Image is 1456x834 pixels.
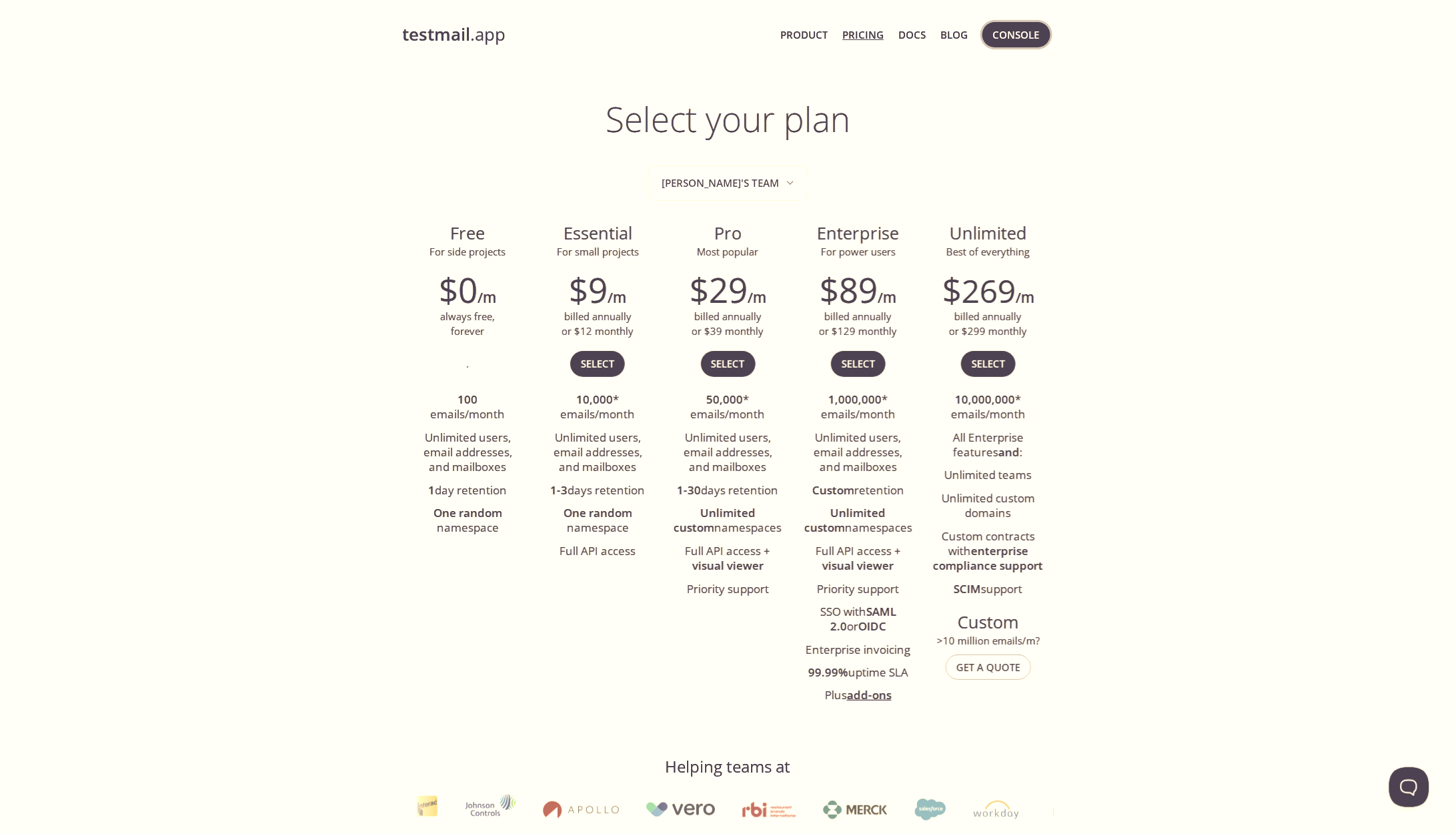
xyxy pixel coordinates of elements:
[808,665,848,680] strong: 99.99%
[803,389,913,427] li: * emails/month
[673,480,783,502] li: days retention
[413,502,523,540] li: namespace
[544,222,652,245] span: Essential
[673,540,783,578] li: Full API access +
[982,22,1050,47] button: Console
[942,270,1016,310] h2: $
[674,222,782,245] span: Pro
[933,464,1043,487] li: Unlimited teams
[648,165,808,201] button: Xavier's team
[803,685,913,708] li: Plus
[803,480,913,502] li: retention
[972,355,1005,372] span: Select
[823,801,888,819] img: merck
[543,427,653,480] li: Unlimited users, email addresses, and mailboxes
[673,578,783,601] li: Priority support
[606,99,850,139] h1: Select your plan
[780,26,828,43] a: Product
[581,355,614,372] span: Select
[692,558,764,573] strong: visual viewer
[804,505,886,535] strong: Unlimited custom
[608,286,626,309] h6: /m
[946,245,1030,258] span: Best of everything
[914,799,946,821] img: salesforce
[550,482,568,498] strong: 1-3
[662,174,797,192] span: [PERSON_NAME]'s team
[819,310,897,338] p: billed annually or $129 monthly
[933,526,1043,578] li: Custom contracts with
[821,245,896,258] span: For power users
[564,505,632,520] strong: One random
[543,480,653,502] li: days retention
[440,310,495,338] p: always free, forever
[933,578,1043,601] li: support
[847,687,892,703] a: add-ons
[955,392,1015,407] strong: 10,000,000
[698,245,759,258] span: Most popular
[937,634,1040,647] span: > 10 million emails/m?
[973,801,1020,819] img: workday
[804,222,912,245] span: Enterprise
[646,802,716,817] img: vero
[803,662,913,685] li: uptime SLA
[954,581,981,596] strong: SCIM
[673,389,783,427] li: * emails/month
[439,270,478,310] h2: $0
[414,222,522,245] span: Free
[998,444,1020,460] strong: and
[413,389,523,427] li: emails/month
[946,655,1031,680] button: Get a quote
[428,482,435,498] strong: 1
[403,23,471,46] strong: testmail
[712,355,745,372] span: Select
[707,392,744,407] strong: 50,000
[933,488,1043,526] li: Unlimited custom domains
[933,543,1043,573] strong: enterprise compliance support
[1389,767,1429,807] iframe: Help Scout Beacon - Open
[742,802,796,817] img: rbi
[692,310,764,338] p: billed annually or $39 monthly
[569,270,608,310] h2: $9
[413,480,523,502] li: day retention
[465,794,516,826] img: johnsoncontrols
[403,23,770,46] a: testmail.app
[430,245,506,258] span: For side projects
[748,286,766,309] h6: /m
[690,270,748,310] h2: $29
[543,389,653,427] li: * emails/month
[812,482,854,498] strong: Custom
[822,558,894,573] strong: visual viewer
[701,351,756,376] button: Select
[828,392,882,407] strong: 1,000,000
[858,618,886,634] strong: OIDC
[570,351,625,376] button: Select
[803,427,913,480] li: Unlimited users, email addresses, and mailboxes
[961,351,1016,376] button: Select
[413,427,523,480] li: Unlimited users, email addresses, and mailboxes
[933,427,1043,465] li: All Enterprise features :
[842,26,884,43] a: Pricing
[478,286,496,309] h6: /m
[1016,286,1034,309] h6: /m
[950,222,1027,245] span: Unlimited
[831,351,886,376] button: Select
[803,540,913,578] li: Full API access +
[934,611,1042,634] span: Custom
[803,639,913,662] li: Enterprise invoicing
[962,269,1016,312] span: 269
[673,502,783,540] li: namespaces
[803,578,913,601] li: Priority support
[842,355,875,372] span: Select
[956,659,1020,676] span: Get a quote
[820,270,878,310] h2: $89
[803,601,913,639] li: SSO with or
[543,540,653,563] li: Full API access
[562,310,634,338] p: billed annually or $12 monthly
[949,310,1027,338] p: billed annually or $299 monthly
[899,26,926,43] a: Docs
[803,502,913,540] li: namespaces
[543,502,653,540] li: namespace
[434,505,502,520] strong: One random
[678,482,702,498] strong: 1-30
[878,286,896,309] h6: /m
